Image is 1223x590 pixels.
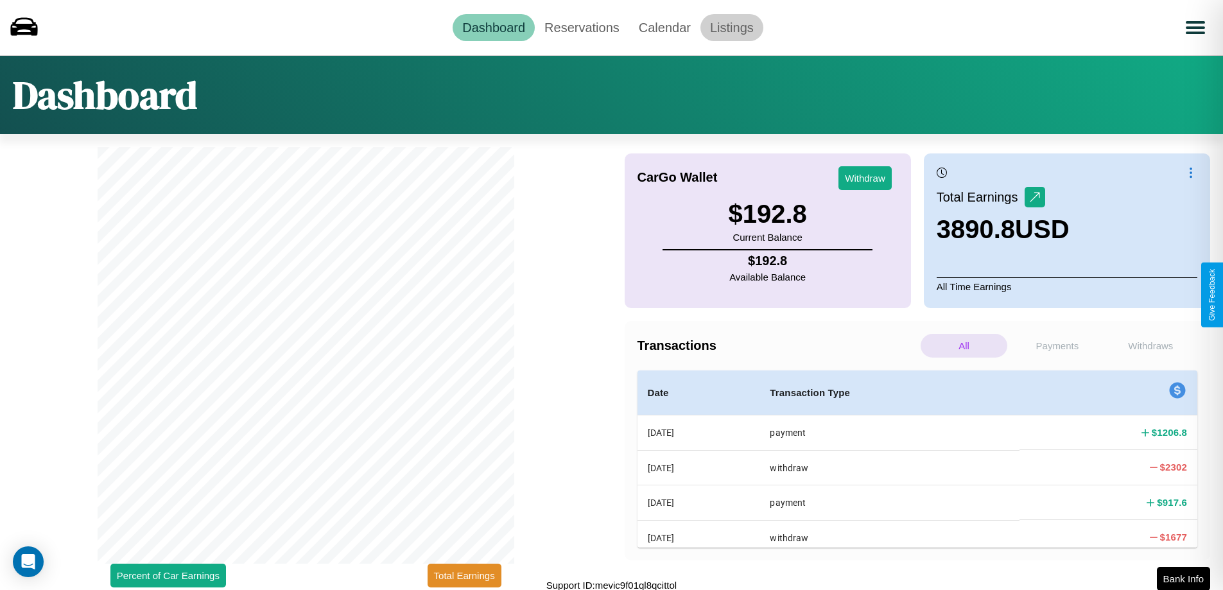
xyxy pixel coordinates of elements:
button: Total Earnings [428,564,501,587]
h4: $ 2302 [1160,460,1187,474]
th: [DATE] [638,450,760,485]
div: Open Intercom Messenger [13,546,44,577]
th: [DATE] [638,485,760,520]
button: Withdraw [838,166,892,190]
p: Payments [1014,334,1100,358]
h4: Date [648,385,750,401]
h4: CarGo Wallet [638,170,718,185]
p: Available Balance [729,268,806,286]
a: Calendar [629,14,700,41]
button: Percent of Car Earnings [110,564,226,587]
h4: Transactions [638,338,917,353]
p: Total Earnings [937,186,1025,209]
h3: $ 192.8 [728,200,806,229]
th: payment [759,415,1019,451]
p: All Time Earnings [937,277,1197,295]
a: Dashboard [453,14,535,41]
h4: $ 1206.8 [1152,426,1187,439]
button: Open menu [1177,10,1213,46]
th: [DATE] [638,520,760,555]
p: Withdraws [1107,334,1194,358]
p: Current Balance [728,229,806,246]
h4: $ 192.8 [729,254,806,268]
h4: Transaction Type [770,385,1009,401]
a: Listings [700,14,763,41]
th: payment [759,485,1019,520]
a: Reservations [535,14,629,41]
p: All [921,334,1007,358]
h4: $ 917.6 [1157,496,1187,509]
h3: 3890.8 USD [937,215,1070,244]
h1: Dashboard [13,69,197,121]
th: withdraw [759,450,1019,485]
div: Give Feedback [1208,269,1217,321]
h4: $ 1677 [1160,530,1187,544]
th: withdraw [759,520,1019,555]
th: [DATE] [638,415,760,451]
